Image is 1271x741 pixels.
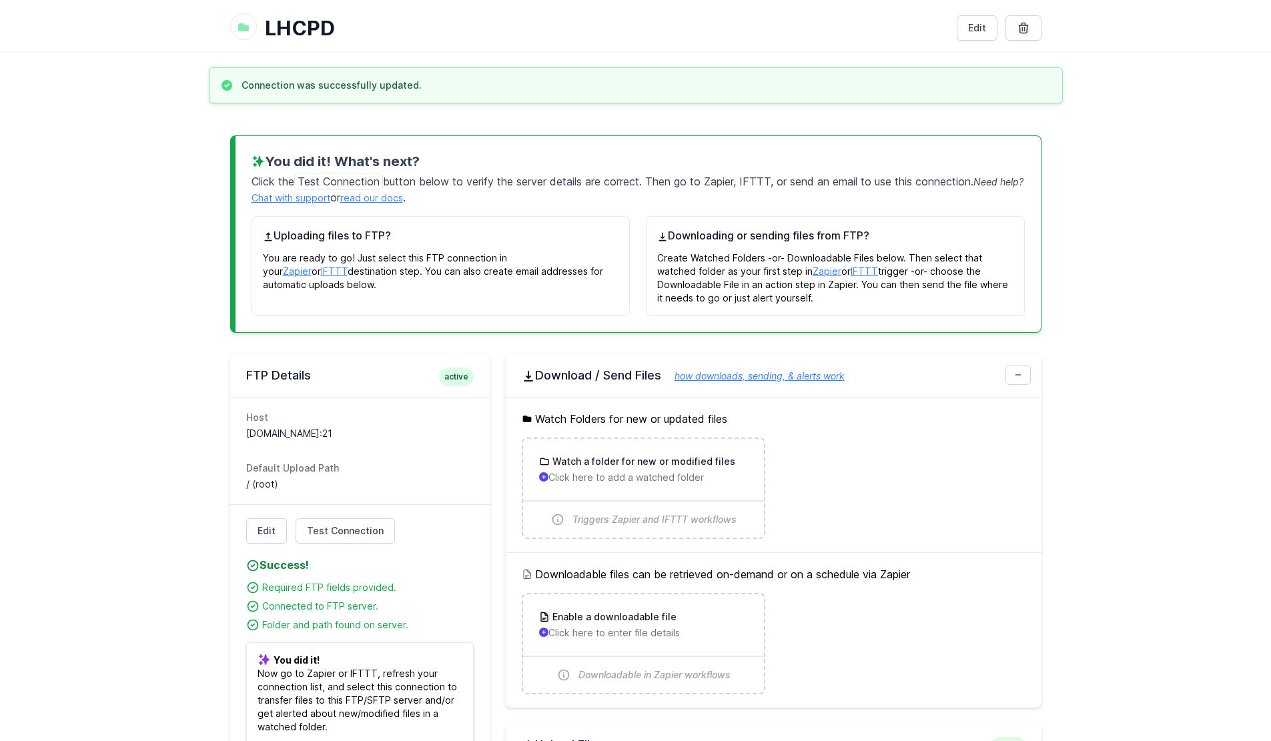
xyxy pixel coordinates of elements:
[296,518,395,544] a: Test Connection
[550,610,677,624] h3: Enable a downloadable file
[246,427,474,440] dd: [DOMAIN_NAME]:21
[252,192,330,203] a: Chat with support
[307,524,384,538] span: Test Connection
[321,265,348,277] a: IFTTT
[246,411,474,424] dt: Host
[246,518,287,544] a: Edit
[246,478,474,491] dd: / (root)
[522,411,1025,427] h5: Watch Folders for new or updated files
[523,439,764,538] a: Watch a folder for new or modified files Click here to add a watched folder Triggers Zapier and I...
[340,192,403,203] a: read our docs
[252,152,1025,171] h3: You did it! What's next?
[851,265,878,277] a: IFTTT
[523,594,764,693] a: Enable a downloadable file Click here to enter file details Downloadable in Zapier workflows
[661,370,845,382] a: how downloads, sending, & alerts work
[262,618,474,632] div: Folder and path found on server.
[973,176,1023,187] span: Need help?
[283,265,312,277] a: Zapier
[262,600,474,613] div: Connected to FTP server.
[539,471,748,484] p: Click here to add a watched folder
[572,513,737,526] span: Triggers Zapier and IFTTT workflows
[246,367,474,384] h2: FTP Details
[657,243,1013,305] p: Create Watched Folders -or- Downloadable Files below. Then select that watched folder as your fir...
[274,654,320,666] b: You did it!
[439,367,474,386] span: active
[539,626,748,640] p: Click here to enter file details
[242,79,422,92] h3: Connection was successfully updated.
[246,462,474,475] dt: Default Upload Path
[263,243,619,291] p: You are ready to go! Just select this FTP connection in your or destination step. You can also cr...
[246,557,474,573] h4: Success!
[262,581,474,594] div: Required FTP fields provided.
[522,566,1025,582] h5: Downloadable files can be retrieved on-demand or on a schedule via Zapier
[813,265,841,277] a: Zapier
[550,455,735,468] h3: Watch a folder for new or modified files
[657,227,1013,243] h4: Downloading or sending files from FTP?
[252,171,1025,205] p: Click the button below to verify the server details are correct. Then go to Zapier, IFTTT, or sen...
[263,227,619,243] h4: Uploading files to FTP?
[522,367,1025,384] h2: Download / Send Files
[578,668,731,682] span: Downloadable in Zapier workflows
[265,16,946,40] h1: LHCPD
[294,173,383,190] span: Test Connection
[957,15,997,41] a: Edit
